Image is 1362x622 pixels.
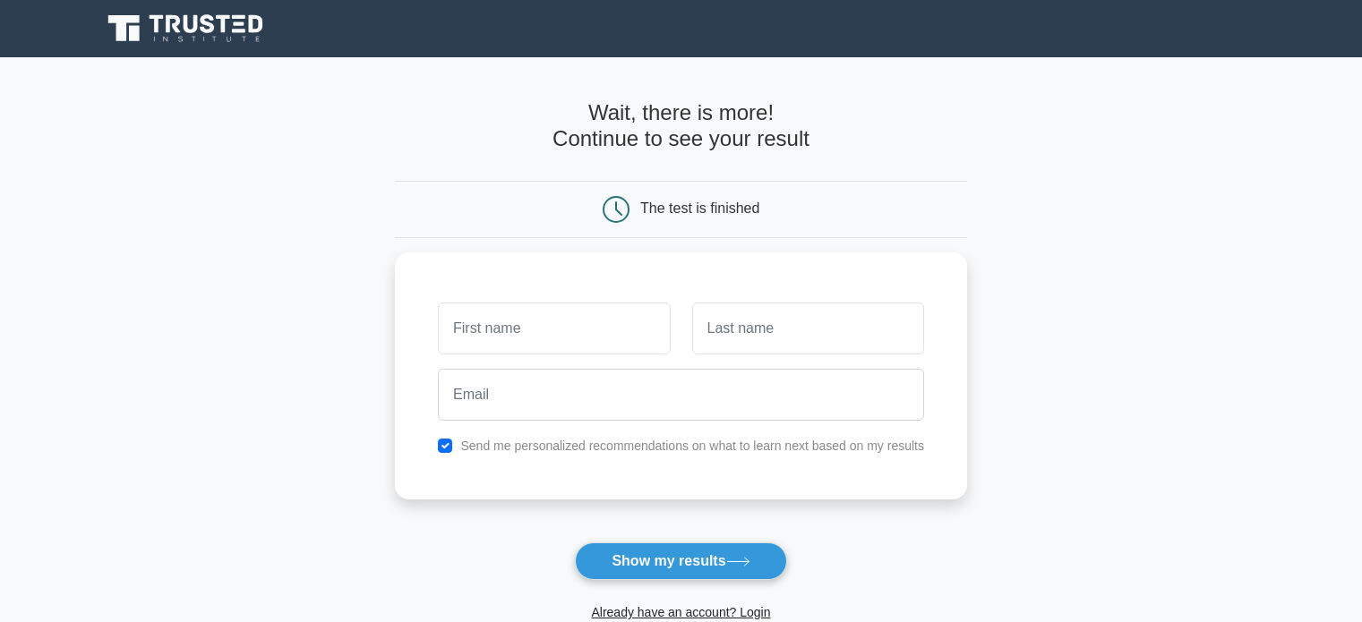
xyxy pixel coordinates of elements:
a: Already have an account? Login [591,605,770,619]
div: The test is finished [640,200,759,216]
button: Show my results [575,542,786,580]
input: First name [438,302,670,354]
input: Last name [692,302,924,354]
label: Send me personalized recommendations on what to learn next based on my results [460,439,924,453]
h4: Wait, there is more! Continue to see your result [395,100,967,152]
input: Email [438,369,924,421]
